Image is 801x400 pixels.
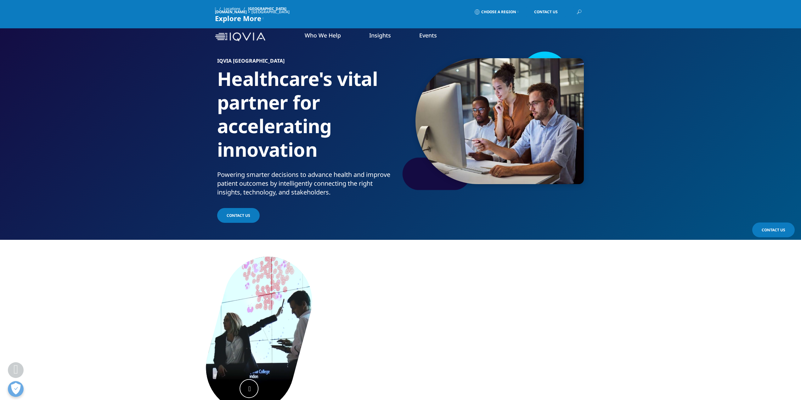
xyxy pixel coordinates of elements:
a: Contact Us [525,5,567,19]
a: Contact Us [752,223,795,237]
img: 2362team-and-computer-in-collaboration-teamwork-and-meeting-at-desk.jpg [415,58,584,184]
h6: IQVIA [GEOGRAPHIC_DATA] [217,58,398,67]
div: [GEOGRAPHIC_DATA] [251,9,292,14]
a: Insights [369,31,391,39]
span: Choose a Region [481,9,516,14]
div: Powering smarter decisions to advance health and improve patient outcomes by intelligently connec... [217,170,398,197]
a: Events [419,31,437,39]
a: [DOMAIN_NAME] [215,9,247,14]
a: Contact Us [217,208,260,223]
span: Contact Us [762,227,785,233]
h1: Healthcare's vital partner for accelerating innovation [217,67,398,170]
nav: Primary [268,22,586,52]
button: Open Preferences [8,381,24,397]
a: Who We Help [305,31,341,39]
span: Contact Us [534,10,558,14]
img: IQVIA Healthcare Information Technology and Pharma Clinical Research Company [215,32,265,42]
span: Contact Us [227,213,250,218]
